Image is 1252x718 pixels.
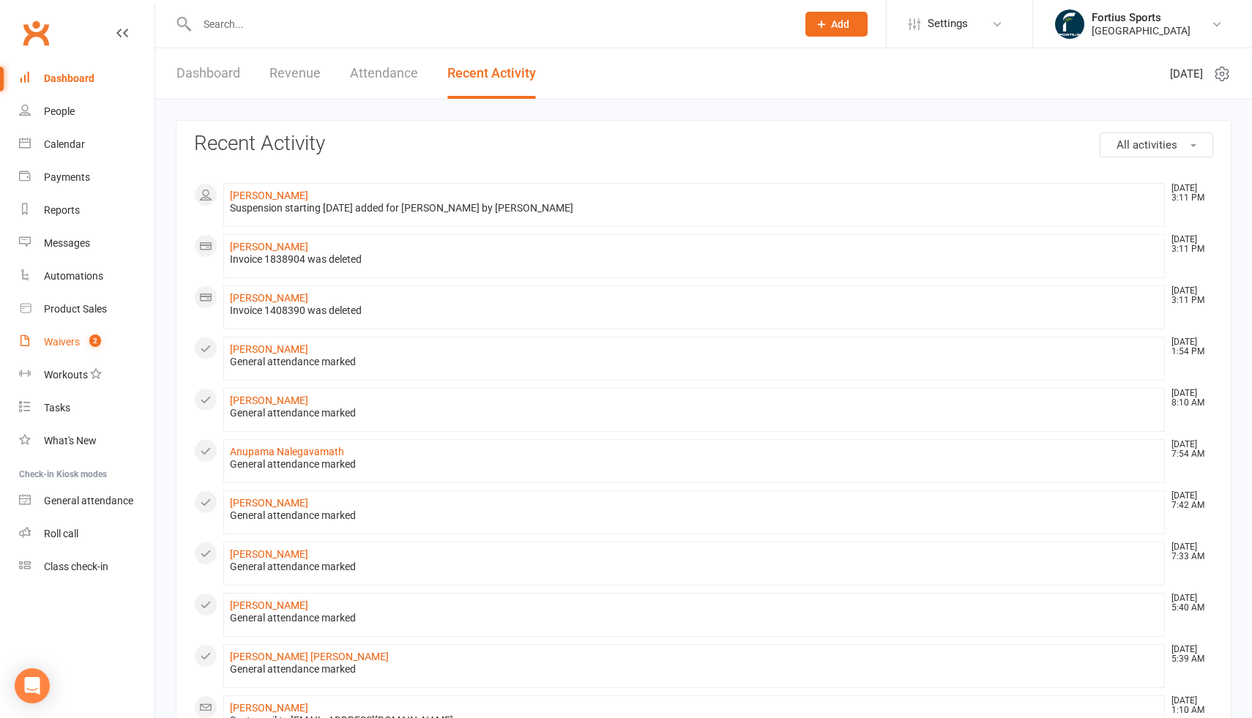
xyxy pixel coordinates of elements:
[1100,132,1213,157] button: All activities
[19,161,154,194] a: Payments
[230,651,389,662] a: [PERSON_NAME] [PERSON_NAME]
[230,356,1158,368] div: General attendance marked
[19,326,154,359] a: Waivers 2
[44,528,78,539] div: Roll call
[1164,696,1212,715] time: [DATE] 1:10 AM
[230,241,308,253] a: [PERSON_NAME]
[19,95,154,128] a: People
[1055,10,1084,39] img: thumb_image1743802567.png
[1164,286,1212,305] time: [DATE] 3:11 PM
[19,359,154,392] a: Workouts
[15,668,50,703] div: Open Intercom Messenger
[1117,138,1177,152] span: All activities
[19,227,154,260] a: Messages
[44,171,90,183] div: Payments
[230,599,308,611] a: [PERSON_NAME]
[1164,337,1212,356] time: [DATE] 1:54 PM
[44,138,85,150] div: Calendar
[230,304,1158,317] div: Invoice 1408390 was deleted
[230,663,1158,676] div: General attendance marked
[230,343,308,355] a: [PERSON_NAME]
[193,14,786,34] input: Search...
[230,612,1158,624] div: General attendance marked
[44,369,88,381] div: Workouts
[44,435,97,446] div: What's New
[19,550,154,583] a: Class kiosk mode
[1164,645,1212,664] time: [DATE] 5:39 AM
[230,561,1158,573] div: General attendance marked
[19,62,154,95] a: Dashboard
[350,48,418,99] a: Attendance
[1170,65,1203,83] span: [DATE]
[1164,389,1212,408] time: [DATE] 8:10 AM
[1092,11,1190,24] div: Fortius Sports
[230,407,1158,419] div: General attendance marked
[831,18,849,30] span: Add
[1164,491,1212,510] time: [DATE] 7:42 AM
[230,458,1158,471] div: General attendance marked
[44,303,107,315] div: Product Sales
[230,702,308,714] a: [PERSON_NAME]
[19,425,154,457] a: What's New
[19,194,154,227] a: Reports
[44,402,70,414] div: Tasks
[176,48,240,99] a: Dashboard
[18,15,54,51] a: Clubworx
[19,293,154,326] a: Product Sales
[19,517,154,550] a: Roll call
[1164,594,1212,613] time: [DATE] 5:40 AM
[230,253,1158,266] div: Invoice 1838904 was deleted
[44,237,90,249] div: Messages
[44,72,94,84] div: Dashboard
[1164,542,1212,561] time: [DATE] 7:33 AM
[230,548,308,560] a: [PERSON_NAME]
[194,132,1213,155] h3: Recent Activity
[44,204,80,216] div: Reports
[44,495,133,506] div: General attendance
[44,105,75,117] div: People
[805,12,868,37] button: Add
[89,334,101,347] span: 2
[447,48,536,99] a: Recent Activity
[230,394,308,406] a: [PERSON_NAME]
[230,509,1158,522] div: General attendance marked
[44,270,103,282] div: Automations
[269,48,321,99] a: Revenue
[44,336,80,348] div: Waivers
[19,485,154,517] a: General attendance kiosk mode
[1164,440,1212,459] time: [DATE] 7:54 AM
[19,260,154,293] a: Automations
[19,128,154,161] a: Calendar
[44,561,108,572] div: Class check-in
[19,392,154,425] a: Tasks
[928,7,968,40] span: Settings
[230,190,308,201] a: [PERSON_NAME]
[230,497,308,509] a: [PERSON_NAME]
[230,446,344,457] a: Anupama Nalegavamath
[230,292,308,304] a: [PERSON_NAME]
[1164,184,1212,203] time: [DATE] 3:11 PM
[1164,235,1212,254] time: [DATE] 3:11 PM
[1092,24,1190,37] div: [GEOGRAPHIC_DATA]
[230,202,1158,214] div: Suspension starting [DATE] added for [PERSON_NAME] by [PERSON_NAME]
